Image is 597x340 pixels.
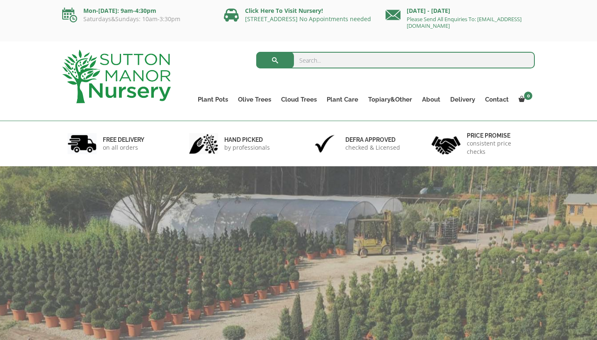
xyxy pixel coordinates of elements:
[363,94,417,105] a: Topiary&Other
[445,94,480,105] a: Delivery
[193,94,233,105] a: Plant Pots
[62,6,211,16] p: Mon-[DATE]: 9am-4:30pm
[245,15,371,23] a: [STREET_ADDRESS] No Appointments needed
[524,92,532,100] span: 0
[345,143,400,152] p: checked & Licensed
[233,94,276,105] a: Olive Trees
[224,136,270,143] h6: hand picked
[62,16,211,22] p: Saturdays&Sundays: 10am-3:30pm
[103,143,144,152] p: on all orders
[256,52,535,68] input: Search...
[417,94,445,105] a: About
[68,133,97,154] img: 1.jpg
[480,94,514,105] a: Contact
[467,139,530,156] p: consistent price checks
[224,143,270,152] p: by professionals
[407,15,522,29] a: Please Send All Enquiries To: [EMAIL_ADDRESS][DOMAIN_NAME]
[245,7,323,15] a: Click Here To Visit Nursery!
[467,132,530,139] h6: Price promise
[386,6,535,16] p: [DATE] - [DATE]
[276,94,322,105] a: Cloud Trees
[322,94,363,105] a: Plant Care
[189,133,218,154] img: 2.jpg
[345,136,400,143] h6: Defra approved
[103,136,144,143] h6: FREE DELIVERY
[432,131,461,156] img: 4.jpg
[62,50,171,103] img: logo
[310,133,339,154] img: 3.jpg
[514,94,535,105] a: 0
